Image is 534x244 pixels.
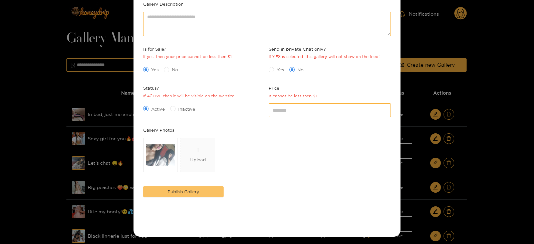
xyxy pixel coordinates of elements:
span: Is for Sale? [143,46,233,52]
span: plus [196,148,200,152]
div: If ACTIVE then it will be visible on the website. [143,93,235,99]
div: Upload [190,156,206,163]
span: plusUpload [181,138,215,172]
label: Gallery Description [143,1,184,7]
span: No [295,66,306,73]
span: Price [269,85,318,91]
span: Publish Gallery [168,188,199,195]
label: Gallery Photos [143,127,174,133]
div: If YES is selected, this gallery will not show on the feed! [269,54,379,60]
span: Inactive [176,106,198,112]
span: Yes [149,66,161,73]
div: It cannot be less then $1. [269,93,318,99]
button: Publish Gallery [143,186,224,197]
div: If yes, then your price cannot be less then $1. [143,54,233,60]
span: No [169,66,181,73]
textarea: Gallery Description [143,12,391,36]
span: Active [149,106,168,112]
span: Send in private Chat only? [269,46,379,52]
span: Yes [274,66,287,73]
span: Status? [143,85,235,91]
